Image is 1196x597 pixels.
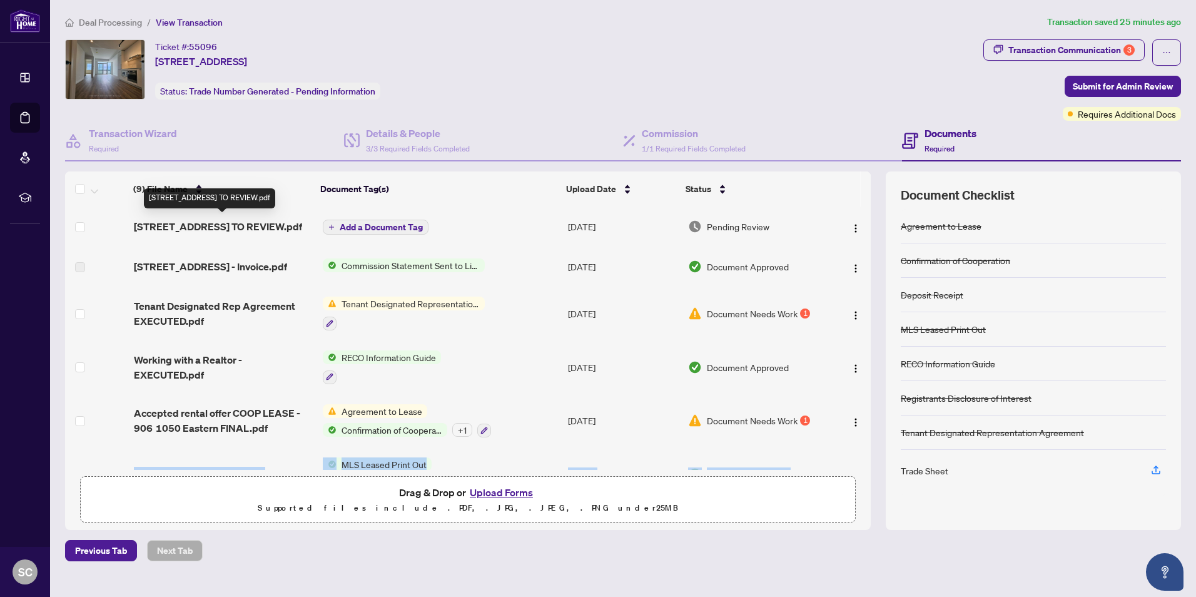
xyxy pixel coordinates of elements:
img: Status Icon [323,297,337,310]
span: MLS Leased Print Out [337,457,432,471]
span: View Transaction [156,17,223,28]
img: Status Icon [323,258,337,272]
img: Status Icon [323,404,337,418]
th: (9) File Name [128,171,316,207]
button: Add a Document Tag [323,220,428,235]
img: IMG-E12408901_1.jpg [66,40,144,99]
span: RECO Information Guide [337,350,441,364]
th: Document Tag(s) [315,171,561,207]
span: Agreement to Lease [337,404,427,418]
button: Status IconRECO Information Guide [323,350,441,384]
span: [STREET_ADDRESS] [155,54,247,69]
img: Document Status [688,414,702,427]
button: Logo [846,257,866,277]
td: [DATE] [563,207,683,247]
button: Next Tab [147,540,203,561]
span: [STREET_ADDRESS] - Invoice.pdf [134,259,287,274]
button: Open asap [1146,553,1183,591]
span: Drag & Drop orUpload FormsSupported files include .PDF, .JPG, .JPEG, .PNG under25MB [81,477,855,523]
img: Logo [851,263,861,273]
div: Ticket #: [155,39,217,54]
div: Tenant Designated Representation Agreement [901,426,1084,439]
img: Document Status [688,360,702,374]
span: 1/1 Required Fields Completed [642,144,746,153]
td: [DATE] [563,340,683,394]
td: [DATE] [563,447,683,501]
div: 1 [800,309,810,319]
span: Document Checklist [901,186,1015,204]
img: Document Status [688,260,702,273]
h4: Documents [925,126,976,141]
div: Confirmation of Cooperation [901,253,1010,267]
span: 3/3 Required Fields Completed [366,144,470,153]
h4: Transaction Wizard [89,126,177,141]
button: Logo [846,217,866,237]
div: MLS Leased Print Out [901,322,986,336]
td: [DATE] [563,394,683,448]
h4: Details & People [366,126,470,141]
img: Status Icon [323,350,337,364]
span: 55096 [189,41,217,53]
button: Add a Document Tag [323,219,428,235]
div: Status: [155,83,380,99]
button: Status IconAgreement to LeaseStatus IconConfirmation of Cooperation+1 [323,404,491,438]
img: Logo [851,417,861,427]
li: / [147,15,151,29]
td: [DATE] [563,247,683,287]
span: Status [686,182,711,196]
div: 3 [1123,44,1135,56]
img: logo [10,9,40,33]
button: Submit for Admin Review [1065,76,1181,97]
button: Logo [846,411,866,431]
span: Upload Date [566,182,616,196]
span: Document Approved [707,467,789,481]
span: Pending Review [707,220,769,233]
span: Add a Document Tag [340,223,423,232]
button: Transaction Communication3 [983,39,1145,61]
button: Status IconMLS Leased Print Out [323,457,432,491]
button: Status IconTenant Designated Representation Agreement [323,297,485,330]
button: Logo [846,464,866,484]
img: Status Icon [323,457,337,471]
div: Deposit Receipt [901,288,963,302]
img: Document Status [688,220,702,233]
button: Status IconCommission Statement Sent to Listing Brokerage [323,258,485,272]
th: Upload Date [561,171,681,207]
span: SC [18,563,33,581]
span: Previous Tab [75,541,127,561]
img: Logo [851,223,861,233]
span: Document Needs Work [707,414,798,427]
img: Document Status [688,307,702,320]
article: Transaction saved 25 minutes ago [1047,15,1181,29]
button: Logo [846,304,866,324]
td: [DATE] [563,287,683,340]
span: Working with a Realtor - EXECUTED.pdf [134,352,313,382]
p: Supported files include .PDF, .JPG, .JPEG, .PNG under 25 MB [88,501,848,516]
span: [STREET_ADDRESS] TO REVIEW.pdf [134,219,302,234]
div: [STREET_ADDRESS] TO REVIEW.pdf [144,188,275,208]
img: Logo [851,310,861,320]
span: Tenant Designated Representation Agreement [337,297,485,310]
img: Status Icon [323,423,337,437]
div: Transaction Communication [1008,40,1135,60]
span: Document Approved [707,360,789,374]
div: 1 [800,416,810,426]
span: Commission Statement Sent to Listing Brokerage [337,258,485,272]
button: Logo [846,357,866,377]
span: Confirmation of Cooperation [337,423,447,437]
span: Drag & Drop or [399,484,537,501]
span: Submit for Admin Review [1073,76,1173,96]
span: Deal Processing [79,17,142,28]
div: Agreement to Lease [901,219,981,233]
span: Required [925,144,955,153]
div: Trade Sheet [901,464,948,477]
span: plus [328,224,335,230]
span: Required [89,144,119,153]
div: + 1 [452,423,472,437]
div: RECO Information Guide [901,357,995,370]
div: Registrants Disclosure of Interest [901,391,1031,405]
span: Accepted rental offer COOP LEASE - 906 1050 Eastern FINAL.pdf [134,406,313,436]
h4: Commission [642,126,746,141]
img: Logo [851,364,861,374]
span: 1050 Eastern 906 listing.pdf [134,467,265,482]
